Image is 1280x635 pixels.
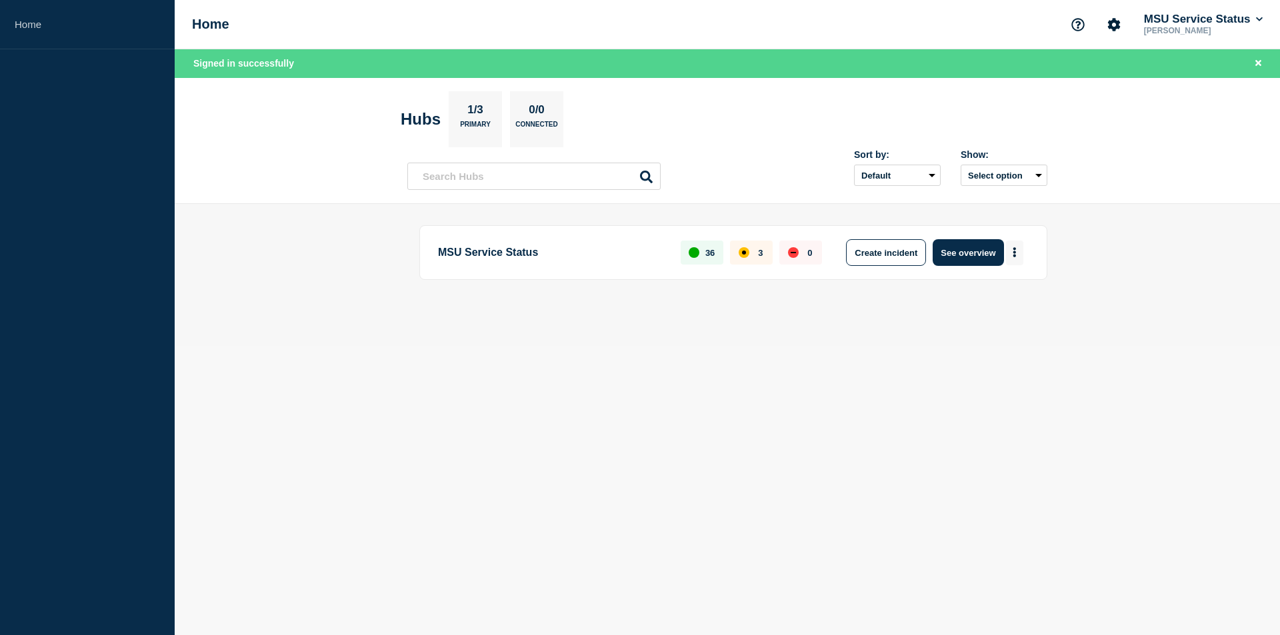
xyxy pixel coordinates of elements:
[463,103,489,121] p: 1/3
[193,58,294,69] span: Signed in successfully
[438,239,665,266] p: MSU Service Status
[407,163,661,190] input: Search Hubs
[689,247,699,258] div: up
[192,17,229,32] h1: Home
[933,239,1003,266] button: See overview
[1250,56,1267,71] button: Close banner
[854,149,941,160] div: Sort by:
[739,247,749,258] div: affected
[854,165,941,186] select: Sort by
[524,103,550,121] p: 0/0
[705,248,715,258] p: 36
[807,248,812,258] p: 0
[961,165,1047,186] button: Select option
[1064,11,1092,39] button: Support
[788,247,799,258] div: down
[401,110,441,129] h2: Hubs
[1100,11,1128,39] button: Account settings
[846,239,926,266] button: Create incident
[460,121,491,135] p: Primary
[1141,26,1265,35] p: [PERSON_NAME]
[758,248,763,258] p: 3
[515,121,557,135] p: Connected
[1141,13,1265,26] button: MSU Service Status
[1006,241,1023,265] button: More actions
[961,149,1047,160] div: Show:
